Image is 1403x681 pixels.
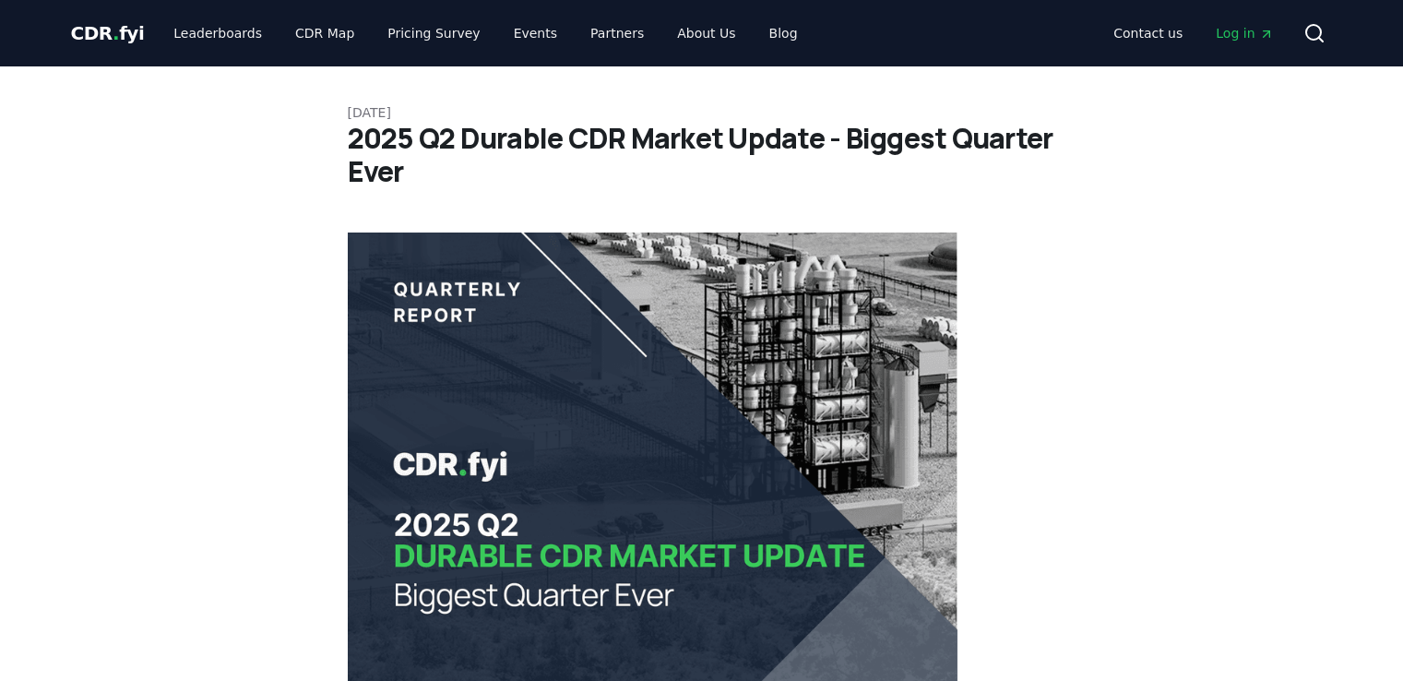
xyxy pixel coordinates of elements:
a: Log in [1201,17,1288,50]
span: . [113,22,119,44]
a: CDR.fyi [71,20,145,46]
nav: Main [159,17,812,50]
a: Partners [576,17,659,50]
span: CDR fyi [71,22,145,44]
a: Events [499,17,572,50]
a: Leaderboards [159,17,277,50]
a: About Us [662,17,750,50]
span: Log in [1216,24,1273,42]
nav: Main [1099,17,1288,50]
a: Contact us [1099,17,1197,50]
a: CDR Map [280,17,369,50]
a: Pricing Survey [373,17,494,50]
h1: 2025 Q2 Durable CDR Market Update - Biggest Quarter Ever [348,122,1056,188]
a: Blog [755,17,813,50]
p: [DATE] [348,103,1056,122]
